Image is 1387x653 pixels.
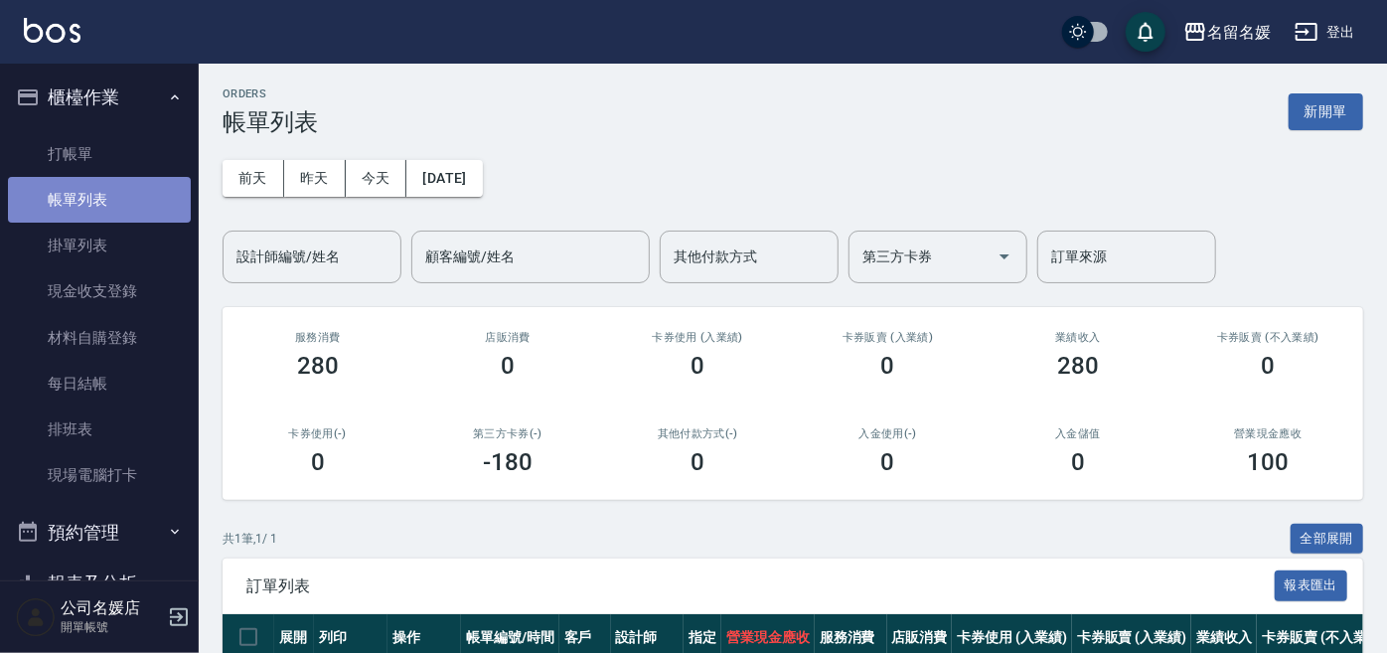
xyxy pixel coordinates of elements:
[246,427,388,440] h2: 卡券使用(-)
[1057,352,1099,380] h3: 280
[1175,12,1279,53] button: 名留名媛
[346,160,407,197] button: 今天
[1287,14,1363,51] button: 登出
[246,331,388,344] h3: 服務消費
[691,352,704,380] h3: 0
[1006,331,1149,344] h2: 業績收入
[436,427,578,440] h2: 第三方卡券(-)
[881,448,895,476] h3: 0
[8,507,191,559] button: 預約管理
[1289,101,1363,120] a: 新開單
[1247,448,1289,476] h3: 100
[223,530,277,548] p: 共 1 筆, 1 / 1
[246,576,1275,596] span: 訂單列表
[311,448,325,476] h3: 0
[8,131,191,177] a: 打帳單
[1261,352,1275,380] h3: 0
[8,223,191,268] a: 掛單列表
[1197,427,1339,440] h2: 營業現金應收
[691,448,704,476] h3: 0
[223,160,284,197] button: 前天
[1197,331,1339,344] h2: 卡券販賣 (不入業績)
[8,361,191,407] a: 每日結帳
[61,618,162,636] p: 開單帳號
[8,268,191,314] a: 現金收支登錄
[627,331,769,344] h2: 卡券使用 (入業績)
[284,160,346,197] button: 昨天
[1126,12,1165,52] button: save
[1275,571,1348,601] button: 報表匯出
[8,315,191,361] a: 材料自購登錄
[1006,427,1149,440] h2: 入金儲值
[8,72,191,123] button: 櫃檯作業
[24,18,80,43] img: Logo
[8,177,191,223] a: 帳單列表
[8,407,191,452] a: 排班表
[627,427,769,440] h2: 其他付款方式(-)
[1207,20,1271,45] div: 名留名媛
[8,452,191,498] a: 現場電腦打卡
[817,331,959,344] h2: 卡券販賣 (入業績)
[223,87,318,100] h2: ORDERS
[8,558,191,609] button: 報表及分析
[406,160,482,197] button: [DATE]
[223,108,318,136] h3: 帳單列表
[881,352,895,380] h3: 0
[16,597,56,637] img: Person
[297,352,339,380] h3: 280
[1291,524,1364,555] button: 全部展開
[501,352,515,380] h3: 0
[989,241,1020,272] button: Open
[1289,93,1363,130] button: 新開單
[817,427,959,440] h2: 入金使用(-)
[61,598,162,618] h5: 公司名媛店
[1275,575,1348,594] a: 報表匯出
[483,448,533,476] h3: -180
[436,331,578,344] h2: 店販消費
[1071,448,1085,476] h3: 0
